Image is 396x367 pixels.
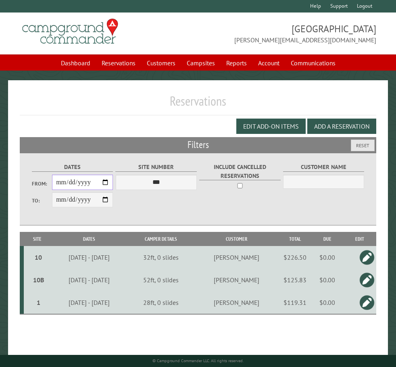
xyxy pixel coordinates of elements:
td: [PERSON_NAME] [194,246,279,269]
td: $0.00 [311,269,344,291]
span: [GEOGRAPHIC_DATA] [PERSON_NAME][EMAIL_ADDRESS][DOMAIN_NAME] [198,22,376,45]
div: 10B [27,276,50,284]
label: Dates [32,163,113,172]
th: Customer [194,232,279,246]
td: 32ft, 0 slides [127,246,194,269]
td: 28ft, 0 slides [127,291,194,314]
button: Reset [351,140,375,151]
label: To: [32,197,52,204]
div: [DATE] - [DATE] [52,298,126,307]
div: [DATE] - [DATE] [52,276,126,284]
th: Dates [51,232,127,246]
div: [DATE] - [DATE] [52,253,126,261]
th: Edit [343,232,376,246]
th: Camper Details [127,232,194,246]
td: $0.00 [311,246,344,269]
label: Include Cancelled Reservations [199,163,280,180]
td: $125.83 [279,269,311,291]
th: Total [279,232,311,246]
a: Reservations [97,55,140,71]
a: Account [253,55,284,71]
h1: Reservations [20,93,376,115]
th: Due [311,232,344,246]
td: 52ft, 0 slides [127,269,194,291]
th: Site [24,232,51,246]
label: Site Number [115,163,196,172]
small: © Campground Commander LLC. All rights reserved. [152,358,244,363]
div: 1 [27,298,50,307]
label: From: [32,180,52,188]
td: $226.50 [279,246,311,269]
a: Communications [286,55,340,71]
td: [PERSON_NAME] [194,269,279,291]
button: Edit Add-on Items [236,119,306,134]
a: Dashboard [56,55,95,71]
td: $119.31 [279,291,311,314]
a: Customers [142,55,180,71]
a: Campsites [182,55,220,71]
a: Reports [221,55,252,71]
div: 10 [27,253,50,261]
td: $0.00 [311,291,344,314]
img: Campground Commander [20,16,121,47]
label: Customer Name [283,163,364,172]
h2: Filters [20,137,376,152]
button: Add a Reservation [307,119,376,134]
td: [PERSON_NAME] [194,291,279,314]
